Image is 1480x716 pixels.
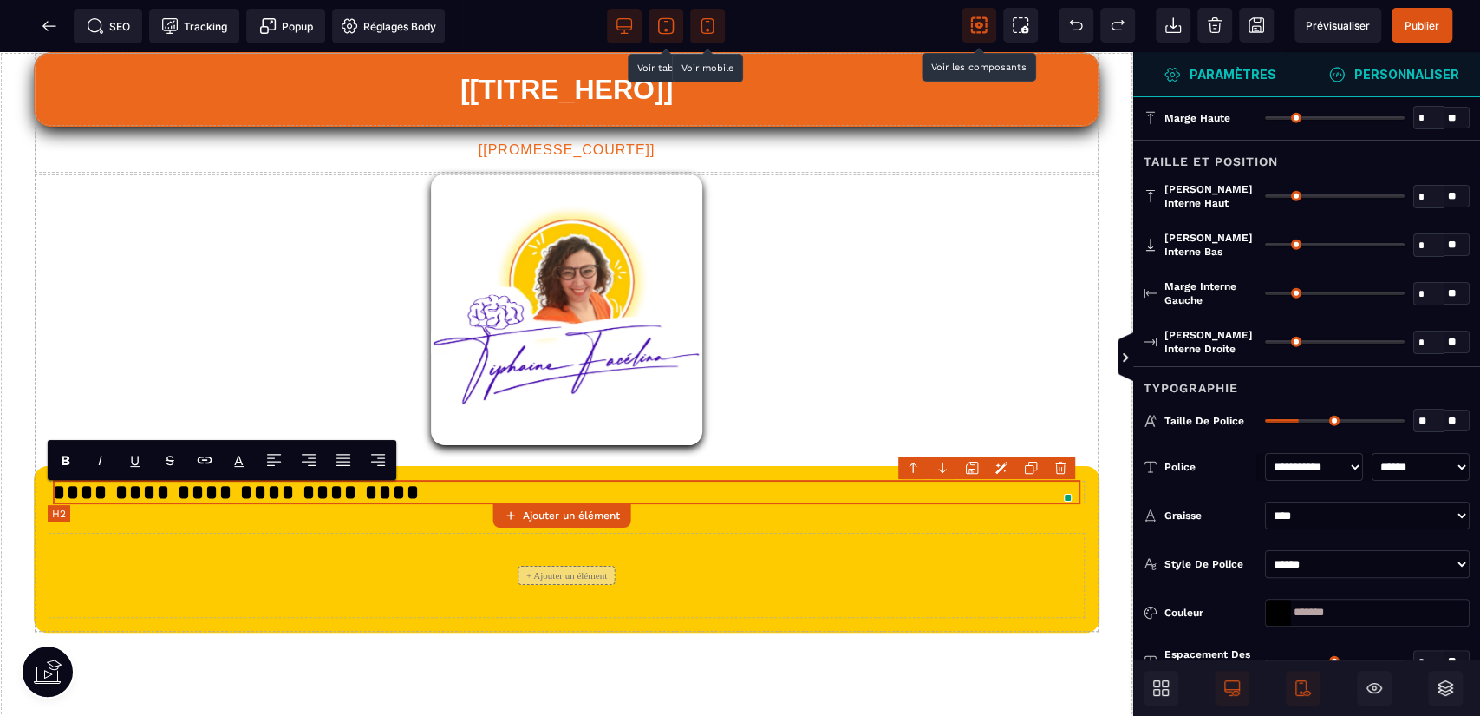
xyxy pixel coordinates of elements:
[1164,111,1230,125] span: Marge haute
[234,452,244,469] label: Font color
[1164,458,1256,476] div: Police
[1428,671,1463,706] span: Ouvrir les calques
[962,8,996,43] span: Voir les composants
[607,9,642,43] span: Voir bureau
[1164,647,1256,675] span: Espacement des lettres
[523,509,620,522] strong: Ajouter un élément
[187,441,222,479] span: Lien
[1164,604,1256,621] div: Couleur
[49,441,83,479] span: Bold
[332,9,445,43] span: Favicon
[1307,52,1480,97] span: Ouvrir le gestionnaire de styles
[690,9,725,43] span: Voir mobile
[1164,507,1256,524] div: Graisse
[492,503,630,528] button: Ajouter un élément
[649,9,683,43] span: Voir tablette
[1405,19,1439,32] span: Publier
[61,452,70,469] b: B
[291,441,326,479] span: Align Center
[153,441,187,479] span: Strike-through
[259,17,313,35] span: Popup
[234,452,244,469] p: A
[361,441,395,479] span: Align Right
[341,17,436,35] span: Réglages Body
[1133,366,1480,398] div: Typographie
[1164,328,1256,356] span: [PERSON_NAME] interne droite
[32,9,67,43] span: Retour
[1190,68,1276,81] strong: Paramètres
[98,452,102,469] i: I
[1133,52,1307,97] span: Ouvrir le gestionnaire de styles
[257,441,291,479] span: Align Left
[246,9,325,43] span: Créer une alerte modale
[1133,140,1480,172] div: Taille et position
[1100,8,1135,43] span: Rétablir
[1286,671,1320,706] span: Afficher le mobile
[1144,671,1178,706] span: Ouvrir les blocs
[74,9,142,43] span: Métadata SEO
[130,452,140,469] u: U
[87,17,130,35] span: SEO
[326,441,361,479] span: Align Justify
[1164,231,1256,259] span: [PERSON_NAME] interne bas
[1239,8,1274,43] span: Enregistrer
[1164,279,1256,307] span: Marge interne gauche
[1003,8,1038,43] span: Capture d'écran
[83,441,118,479] span: Italic
[1392,8,1452,43] span: Enregistrer le contenu
[149,9,239,43] span: Code de suivi
[1164,182,1256,210] span: [PERSON_NAME] interne haut
[1306,19,1370,32] span: Prévisualiser
[1354,68,1459,81] strong: Personnaliser
[1133,332,1151,384] span: Afficher les vues
[1294,8,1381,43] span: Aperçu
[118,441,153,479] span: Underline
[1059,8,1093,43] span: Défaire
[161,17,227,35] span: Tracking
[431,122,702,393] img: 7b524a0a7a4ad447c32cf00dd3327e1a_Design_sans_titre_(5).png
[1164,555,1256,573] div: Style de police
[1164,414,1244,428] span: Taille de police
[1357,671,1392,706] span: Masquer le bloc
[1215,671,1249,706] span: Afficher le desktop
[34,85,1099,110] text: [[PROMESSE_COURTE]]
[1197,8,1232,43] span: Nettoyage
[1156,8,1190,43] span: Importer
[166,452,174,469] s: S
